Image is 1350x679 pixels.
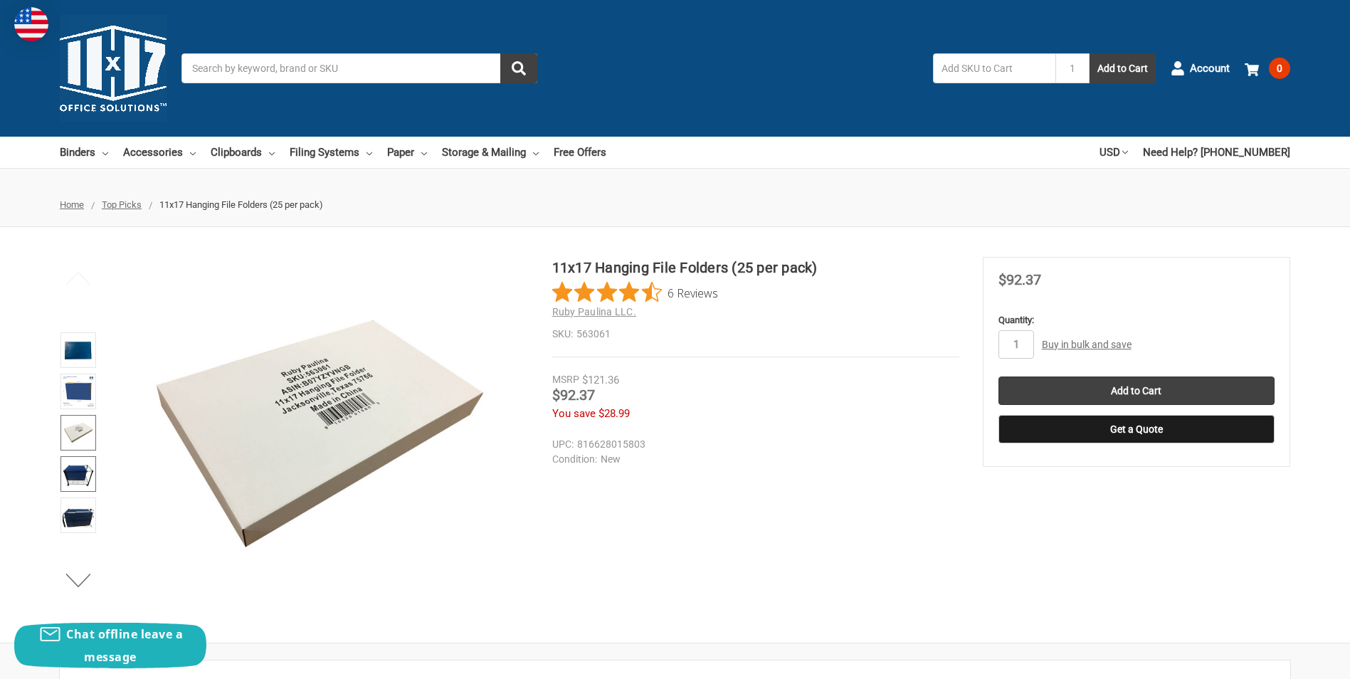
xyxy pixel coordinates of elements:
img: 11x17 Hanging File Folders (25 per pack) [63,376,94,407]
button: Rated 4.5 out of 5 stars from 6 reviews. Jump to reviews. [552,282,718,303]
a: Filing Systems [290,137,372,168]
img: duty and tax information for United States [14,7,48,41]
button: Previous [57,264,100,293]
dt: Condition: [552,452,597,467]
span: Account [1190,60,1230,77]
input: Add to Cart [998,377,1275,405]
span: $92.37 [998,271,1041,288]
div: MSRP [552,372,579,387]
a: Paper [387,137,427,168]
img: 11x17 Hanging File Folders (25 per pack) [63,417,94,448]
button: Next [57,566,100,594]
img: 11x17 Hanging File Folders (25 per pack) [63,458,94,490]
dt: SKU: [552,327,573,342]
label: Quantity: [998,313,1275,327]
button: Chat offline leave a message [14,623,206,668]
dd: 563061 [552,327,959,342]
a: Binders [60,137,108,168]
button: Get a Quote [998,415,1275,443]
span: You save [552,407,596,420]
a: Need Help? [PHONE_NUMBER] [1143,137,1290,168]
dt: UPC: [552,437,574,452]
span: $92.37 [552,386,595,404]
span: $28.99 [598,407,630,420]
a: Home [60,199,84,210]
a: Free Offers [554,137,606,168]
a: Ruby Paulina LLC. [552,306,636,317]
a: Clipboards [211,137,275,168]
span: 11x17 Hanging File Folders (25 per pack) [159,199,323,210]
input: Search by keyword, brand or SKU [181,53,537,83]
a: 0 [1245,50,1290,87]
input: Add SKU to Cart [933,53,1055,83]
a: Storage & Mailing [442,137,539,168]
img: 11x17 Hanging File Folders [63,335,94,366]
a: Account [1171,50,1230,87]
span: $121.36 [582,374,619,386]
dd: New [552,452,953,467]
iframe: Google Customer Reviews [1233,641,1350,679]
h1: 11x17 Hanging File Folders (25 per pack) [552,257,959,278]
dd: 816628015803 [552,437,953,452]
img: 11x17 Hanging File Folders (25 per pack) [63,500,94,531]
a: Buy in bulk and save [1042,339,1132,350]
a: Accessories [123,137,196,168]
span: 6 Reviews [668,282,718,303]
button: Add to Cart [1090,53,1156,83]
a: Top Picks [102,199,142,210]
img: 11x17.com [60,15,167,122]
img: 11x17 Hanging File Folders [140,257,496,613]
span: 0 [1269,58,1290,79]
a: USD [1099,137,1128,168]
span: Chat offline leave a message [66,626,183,665]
